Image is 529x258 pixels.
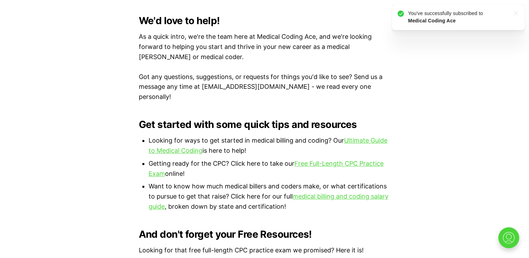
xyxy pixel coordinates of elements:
iframe: portal-trigger [492,224,529,258]
li: Looking for ways to get started in medical billing and coding? Our is here to help! [149,136,391,156]
a: medical billing and coding salary guide [149,193,388,210]
a: Free Full-Length CPC Practice Exam [149,160,384,177]
h2: We'd love to help! [139,15,391,26]
li: Getting ready for the CPC? Click here to take our online! [149,159,391,179]
p: As a quick intro, we're the team here at Medical Coding Ace, and we're looking forward to helping... [139,32,391,62]
h2: And don't forget your Free Resources! [139,229,391,240]
p: Looking for that free full-length CPC practice exam we promised? Here it is! [139,245,391,256]
strong: Medical Coding Ace [47,18,95,23]
a: Ultimate Guide to Medical Coding [149,137,387,154]
li: Want to know how much medical billers and coders make, or what certifications to pursue to get th... [149,181,391,212]
h2: Get started with some quick tips and resources [139,119,391,130]
p: You've successfully subscribed to [47,10,145,24]
p: Got any questions, suggestions, or requests for things you'd like to see? Send us a message any t... [139,72,391,102]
